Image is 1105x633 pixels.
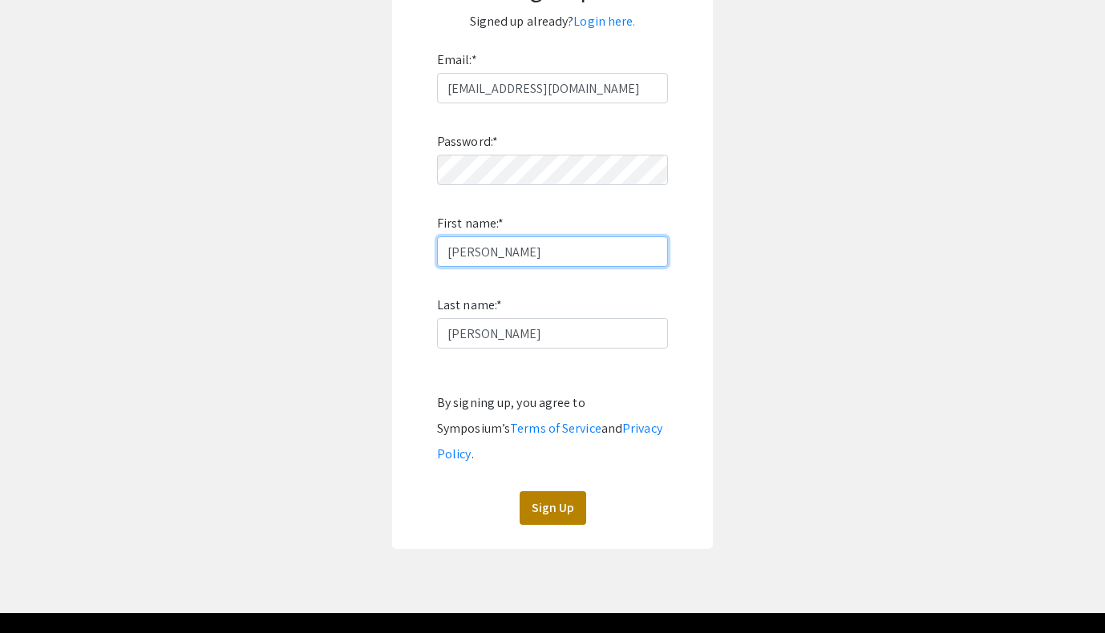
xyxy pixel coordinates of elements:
[12,561,68,621] iframe: Chat
[408,9,697,34] p: Signed up already?
[573,13,635,30] a: Login here.
[437,292,502,318] label: Last name:
[437,129,498,155] label: Password:
[437,420,662,462] a: Privacy Policy
[437,390,668,467] div: By signing up, you agree to Symposium’s and .
[437,47,477,73] label: Email:
[437,211,504,236] label: First name:
[520,491,586,525] button: Sign Up
[510,420,601,437] a: Terms of Service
